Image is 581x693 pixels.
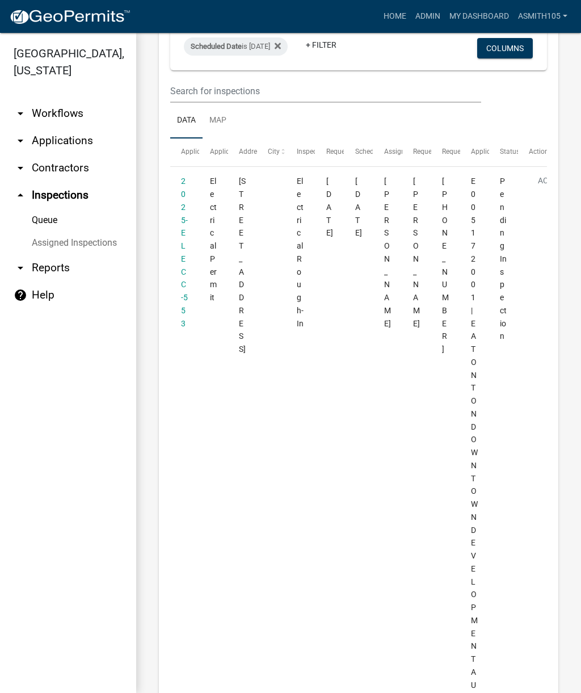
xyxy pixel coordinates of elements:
[442,148,494,156] span: Requestor Phone
[326,148,374,156] span: Requested Date
[297,177,304,327] span: Electrical Rough-In
[344,138,373,166] datatable-header-cell: Scheduled Time
[239,177,246,354] span: 124 A N JEFFERSON AVE
[210,177,217,302] span: Electrical Permit
[257,138,286,166] datatable-header-cell: City
[384,148,443,156] span: Assigned Inspector
[445,6,513,27] a: My Dashboard
[460,138,489,166] datatable-header-cell: Application Description
[170,79,481,103] input: Search for inspections
[191,42,242,51] span: Scheduled Date
[431,138,460,166] datatable-header-cell: Requestor Phone
[14,288,27,302] i: help
[373,138,402,166] datatable-header-cell: Assigned Inspector
[402,138,431,166] datatable-header-cell: Requestor Name
[184,37,288,56] div: is [DATE]
[500,177,507,341] span: Pending Inspection
[239,148,264,156] span: Address
[355,148,404,156] span: Scheduled Time
[199,138,228,166] datatable-header-cell: Application Type
[529,148,552,156] span: Actions
[413,148,464,156] span: Requestor Name
[413,177,420,327] span: Zachary Hall
[14,261,27,275] i: arrow_drop_down
[14,107,27,120] i: arrow_drop_down
[228,138,257,166] datatable-header-cell: Address
[315,138,344,166] datatable-header-cell: Requested Date
[379,6,411,27] a: Home
[286,138,315,166] datatable-header-cell: Inspection Type
[500,148,520,156] span: Status
[14,134,27,148] i: arrow_drop_down
[170,103,203,139] a: Data
[355,175,363,240] div: [DATE]
[14,161,27,175] i: arrow_drop_down
[297,148,345,156] span: Inspection Type
[326,177,333,237] span: 10/08/2025
[14,188,27,202] i: arrow_drop_up
[203,103,233,139] a: Map
[471,148,542,156] span: Application Description
[268,148,280,156] span: City
[513,6,572,27] a: asmith105
[529,175,575,203] button: Action
[297,35,346,55] a: + Filter
[384,177,391,327] span: Michele Rivera
[170,138,199,166] datatable-header-cell: Application
[210,148,262,156] span: Application Type
[477,38,533,58] button: Columns
[411,6,445,27] a: Admin
[518,138,547,166] datatable-header-cell: Actions
[442,177,449,354] span: 205-532-4914
[489,138,518,166] datatable-header-cell: Status
[181,177,188,327] a: 2025-ELECC-553
[181,148,216,156] span: Application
